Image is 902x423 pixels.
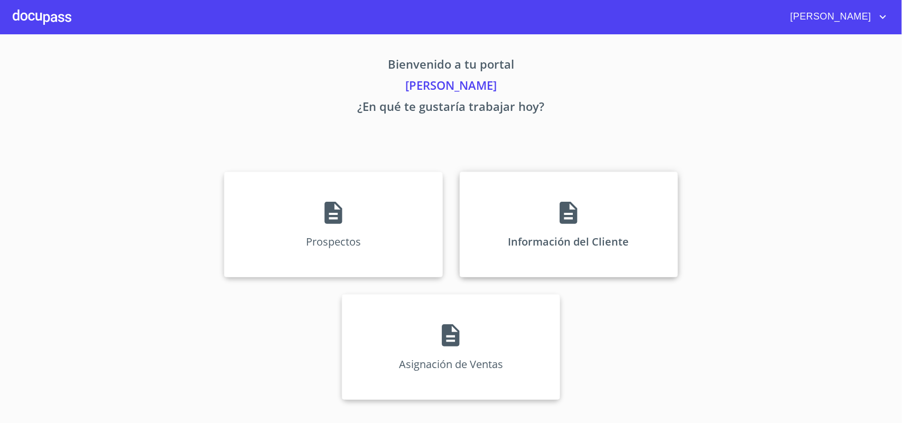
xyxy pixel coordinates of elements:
[306,234,361,249] p: Prospectos
[126,77,777,98] p: [PERSON_NAME]
[783,8,877,25] span: [PERSON_NAME]
[126,55,777,77] p: Bienvenido a tu portal
[399,357,503,371] p: Asignación de Ventas
[508,234,629,249] p: Información del Cliente
[783,8,889,25] button: account of current user
[126,98,777,119] p: ¿En qué te gustaría trabajar hoy?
